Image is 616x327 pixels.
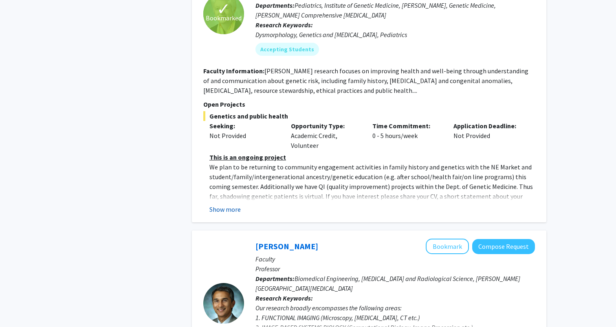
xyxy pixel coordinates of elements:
p: Open Projects [203,99,535,109]
p: Seeking: [209,121,279,131]
span: Genetics and public health [203,111,535,121]
b: Faculty Information: [203,67,264,75]
button: Add Arvind Pathak to Bookmarks [426,239,469,254]
u: This is an ongoing project [209,153,286,161]
button: Show more [209,204,241,214]
button: Compose Request to Arvind Pathak [472,239,535,254]
mat-chip: Accepting Students [255,43,319,56]
div: Dysmorphology, Genetics and [MEDICAL_DATA], Pediatrics [255,30,535,40]
span: Biomedical Engineering, [MEDICAL_DATA] and Radiological Science, [PERSON_NAME][GEOGRAPHIC_DATA][M... [255,274,520,292]
b: Research Keywords: [255,21,313,29]
b: Departments: [255,274,295,283]
p: Time Commitment: [372,121,442,131]
b: Departments: [255,1,295,9]
div: 0 - 5 hours/week [366,121,448,150]
iframe: Chat [6,290,35,321]
div: Not Provided [209,131,279,140]
p: Application Deadline: [453,121,523,131]
p: Faculty [255,254,535,264]
div: Not Provided [447,121,529,150]
fg-read-more: [PERSON_NAME] research focuses on improving health and well-being through understanding of and co... [203,67,528,94]
span: Bookmarked [206,13,242,23]
span: Pediatrics, Institute of Genetic Medicine, [PERSON_NAME], Genetic Medicine, [PERSON_NAME] Compreh... [255,1,496,19]
p: Professor [255,264,535,274]
div: Academic Credit, Volunteer [285,121,366,150]
b: Research Keywords: [255,294,313,302]
p: Opportunity Type: [291,121,360,131]
span: ✓ [217,5,231,13]
p: We plan to be returning to community engagement activities in family history and genetics with th... [209,162,535,221]
a: [PERSON_NAME] [255,241,318,251]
